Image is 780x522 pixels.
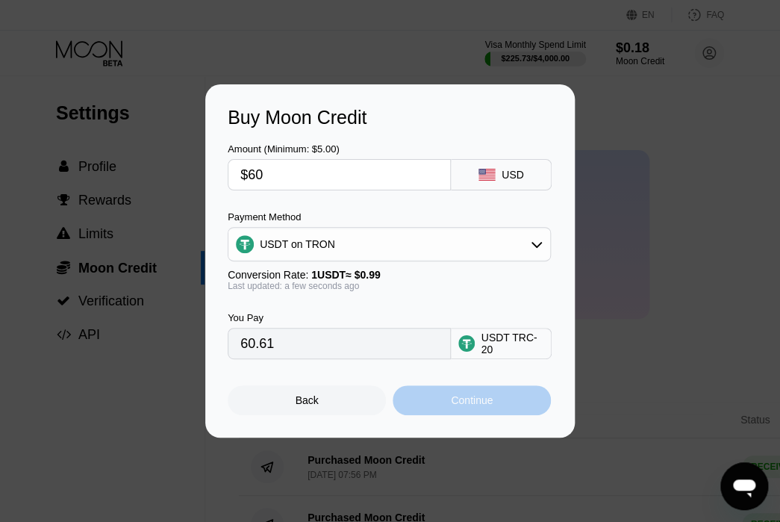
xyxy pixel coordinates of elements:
div: Last updated: a few seconds ago [228,281,551,291]
div: Amount (Minimum: $5.00) [228,143,451,155]
input: $0.00 [240,160,438,190]
div: Back [296,394,319,406]
div: USDT on TRON [228,229,550,259]
div: Continue [451,394,493,406]
div: USD [502,169,524,181]
div: Back [228,385,386,415]
iframe: Button to launch messaging window [720,462,768,510]
div: Continue [393,385,551,415]
div: USDT on TRON [260,238,335,250]
div: You Pay [228,312,451,323]
div: Conversion Rate: [228,269,551,281]
span: 1 USDT ≈ $0.99 [311,269,381,281]
div: USDT TRC-20 [481,332,543,355]
div: Payment Method [228,211,551,223]
div: Buy Moon Credit [228,107,552,128]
